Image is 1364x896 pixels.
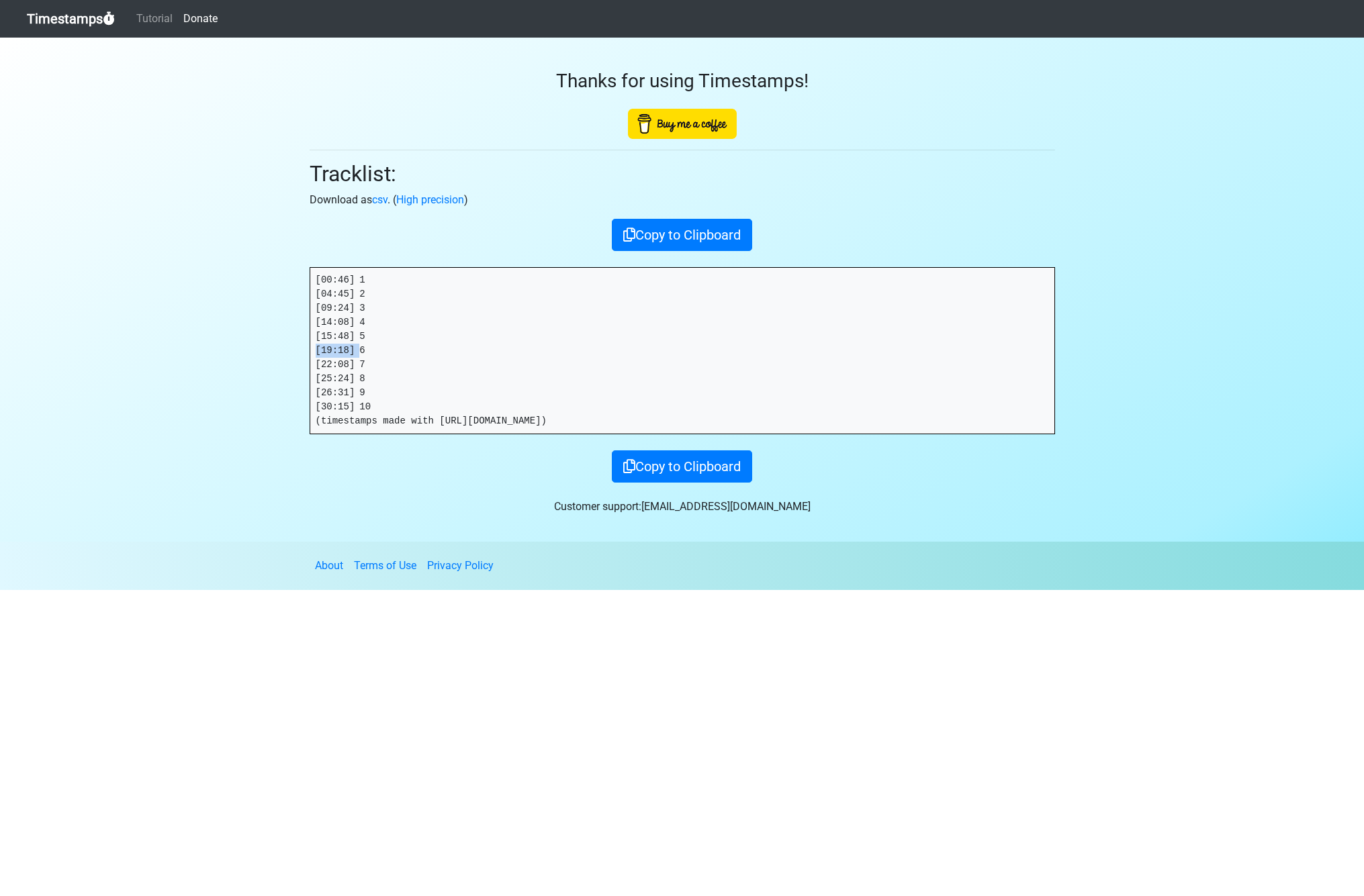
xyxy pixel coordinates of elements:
iframe: Drift Widget Chat Controller [1297,829,1348,880]
img: Buy Me A Coffee [628,109,737,139]
a: Timestamps [27,5,115,32]
a: csv [372,193,388,206]
h2: Tracklist: [310,161,1055,187]
button: Copy to Clipboard [612,450,752,483]
a: Privacy Policy [427,559,494,572]
pre: [00:46] 1 [04:45] 2 [09:24] 3 [14:08] 4 [15:48] 5 [19:18] 6 [22:08] 7 [25:24] 8 [26:31] 9 [30:15]... [310,268,1054,434]
a: About [315,559,343,572]
a: Donate [178,5,223,32]
a: Tutorial [131,5,178,32]
a: Terms of Use [354,559,416,572]
p: Download as . ( ) [310,192,1055,208]
a: High precision [396,193,464,206]
h3: Thanks for using Timestamps! [310,70,1055,93]
button: Copy to Clipboard [612,219,752,251]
